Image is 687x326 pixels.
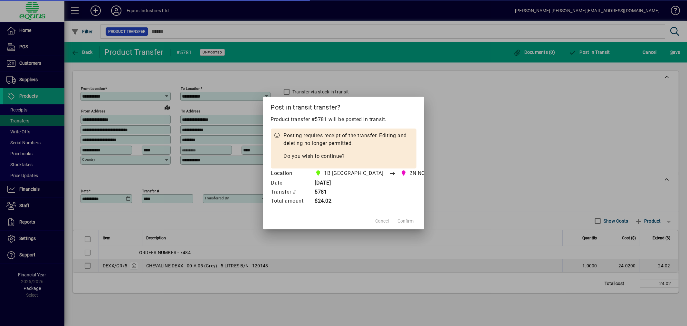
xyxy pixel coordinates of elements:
[310,188,458,197] td: 5781
[410,169,446,177] span: 2N NORTHERN
[284,152,413,160] p: Do you wish to continue?
[284,132,413,147] p: Posting requires receipt of the transfer. Editing and deleting no longer permitted.
[271,197,310,206] td: Total amount
[271,168,310,179] td: Location
[399,169,448,178] span: 2N NORTHERN
[271,179,310,188] td: Date
[310,179,458,188] td: [DATE]
[271,188,310,197] td: Transfer #
[271,116,416,123] p: Product transfer #5781 will be posted in transit.
[324,169,384,177] span: 1B [GEOGRAPHIC_DATA]
[310,197,458,206] td: $24.02
[263,97,424,115] h2: Post in transit transfer?
[314,169,386,178] span: 1B BLENHEIM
